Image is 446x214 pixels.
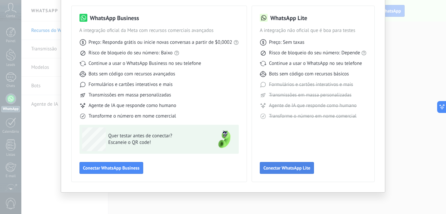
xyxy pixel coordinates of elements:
[108,139,204,146] span: Escaneie o QR code!
[260,162,314,174] button: Conectar WhatsApp Lite
[260,27,367,34] span: A integração não oficial que é boa para testes
[90,14,139,22] h3: WhatsApp Business
[89,71,175,77] span: Bots sem código com recursos avançados
[269,71,349,77] span: Bots sem código com recursos básicos
[269,102,357,109] span: Agente de IA que responde como humano
[269,81,353,88] span: Formulários e cartões interativos e mais
[89,92,171,98] span: Transmissões em massa personalizadas
[89,50,173,56] span: Risco de bloqueio do seu número: Baixo
[79,162,143,174] button: Conectar WhatsApp Business
[89,81,173,88] span: Formulários e cartões interativos e mais
[269,39,304,46] span: Preço: Sem taxas
[83,166,140,170] span: Conectar WhatsApp Business
[89,102,176,109] span: Agente de IA que responde como humano
[269,50,360,56] span: Risco de bloqueio do seu número: Depende
[270,14,307,22] h3: WhatsApp Lite
[89,113,176,120] span: Transforme o número em nome comercial
[269,113,356,120] span: Transforme o número em nome comercial
[79,27,239,34] span: A integração oficial da Meta com recursos comerciais avançados
[108,133,204,139] span: Quer testar antes de conectar?
[269,60,362,67] span: Continue a usar o WhatsApp no seu telefone
[212,127,236,151] img: green-phone.png
[89,39,232,46] span: Preço: Responda grátis ou inicie novas conversas a partir de $0,0002
[269,92,351,98] span: Transmissões em massa personalizadas
[263,166,310,170] span: Conectar WhatsApp Lite
[89,60,201,67] span: Continue a usar o WhatsApp Business no seu telefone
